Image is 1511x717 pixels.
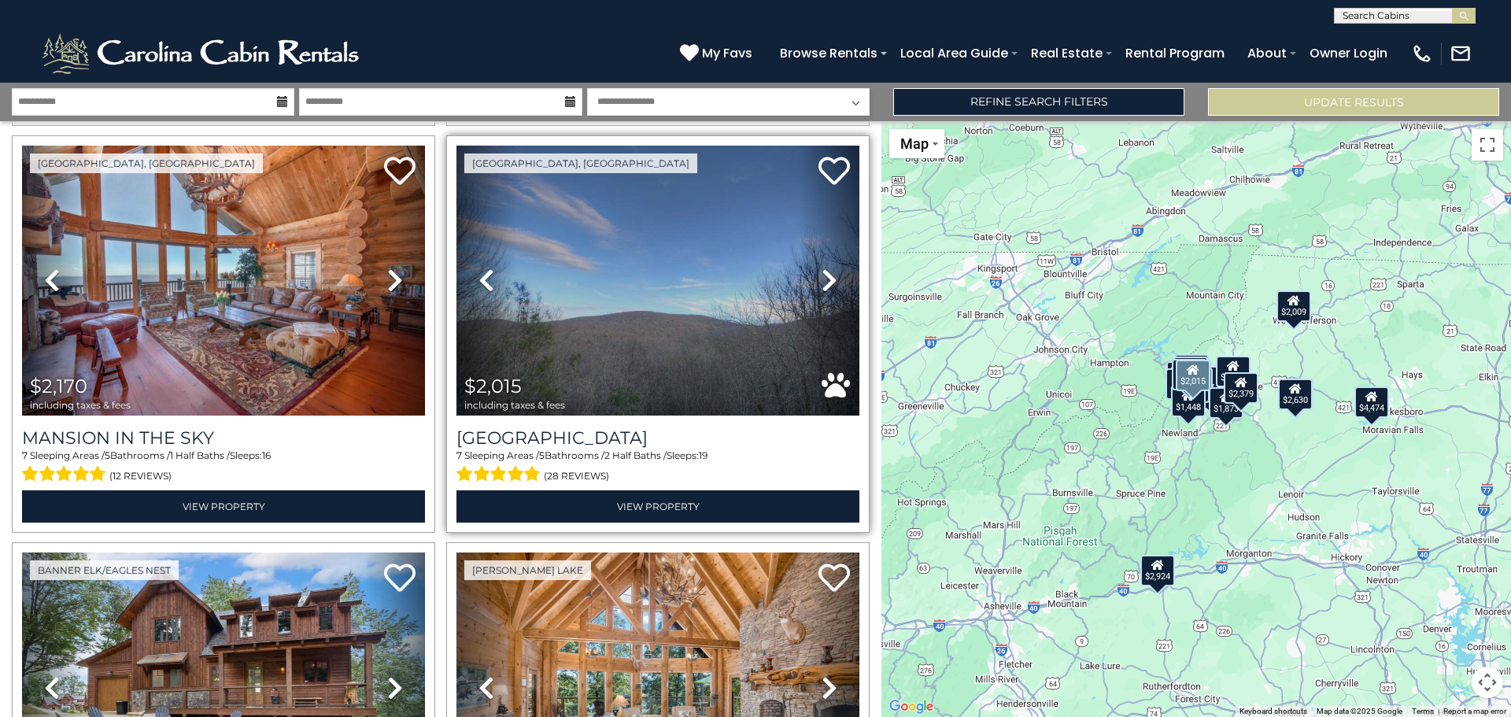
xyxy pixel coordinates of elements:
[1317,707,1402,715] span: Map data ©2025 Google
[30,560,179,580] a: Banner Elk/Eagles Nest
[889,129,944,158] button: Change map style
[680,43,756,64] a: My Favs
[1450,43,1472,65] img: mail-regular-white.png
[1023,39,1110,67] a: Real Estate
[1443,707,1506,715] a: Report a map error
[1472,667,1503,698] button: Map camera controls
[1118,39,1232,67] a: Rental Program
[22,490,425,523] a: View Property
[456,427,859,449] a: [GEOGRAPHIC_DATA]
[30,400,131,410] span: including taxes & fees
[464,400,565,410] span: including taxes & fees
[22,427,425,449] a: Mansion In The Sky
[885,697,937,717] a: Open this area in Google Maps (opens a new window)
[456,449,462,461] span: 7
[1174,354,1209,386] div: $1,934
[109,466,172,486] span: (12 reviews)
[30,153,263,173] a: [GEOGRAPHIC_DATA], [GEOGRAPHIC_DATA]
[1172,358,1206,390] div: $2,323
[1411,43,1433,65] img: phone-regular-white.png
[1278,379,1313,410] div: $2,630
[893,88,1184,116] a: Refine Search Filters
[456,427,859,449] h3: Majestic Mountain Haus
[892,39,1016,67] a: Local Area Guide
[39,30,366,77] img: White-1-2.png
[604,449,667,461] span: 2 Half Baths /
[1209,386,1243,418] div: $1,873
[22,449,425,486] div: Sleeping Areas / Bathrooms / Sleeps:
[1208,88,1499,116] button: Update Results
[539,449,545,461] span: 5
[464,375,522,397] span: $2,015
[1302,39,1395,67] a: Owner Login
[456,490,859,523] a: View Property
[384,155,416,189] a: Add to favorites
[170,449,230,461] span: 1 Half Baths /
[1412,707,1434,715] a: Terms (opens in new tab)
[464,560,591,580] a: [PERSON_NAME] Lake
[456,146,859,416] img: thumbnail_163276084.jpeg
[1173,356,1208,387] div: $1,855
[702,43,752,63] span: My Favs
[544,466,609,486] span: (28 reviews)
[772,39,885,67] a: Browse Rentals
[1176,360,1210,391] div: $2,015
[22,146,425,416] img: thumbnail_163263808.jpeg
[1140,554,1175,586] div: $2,924
[1276,290,1311,321] div: $2,009
[456,449,859,486] div: Sleeping Areas / Bathrooms / Sleeps:
[1216,356,1251,387] div: $2,541
[1239,706,1307,717] button: Keyboard shortcuts
[1354,386,1389,417] div: $4,474
[900,135,929,152] span: Map
[464,153,697,173] a: [GEOGRAPHIC_DATA], [GEOGRAPHIC_DATA]
[1171,386,1206,417] div: $1,448
[22,449,28,461] span: 7
[885,697,937,717] img: Google
[818,155,850,189] a: Add to favorites
[1239,39,1295,67] a: About
[699,449,707,461] span: 19
[1224,371,1258,403] div: $2,379
[1472,129,1503,161] button: Toggle fullscreen view
[105,449,110,461] span: 5
[30,375,87,397] span: $2,170
[818,562,850,596] a: Add to favorites
[1166,368,1200,399] div: $1,749
[262,449,271,461] span: 16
